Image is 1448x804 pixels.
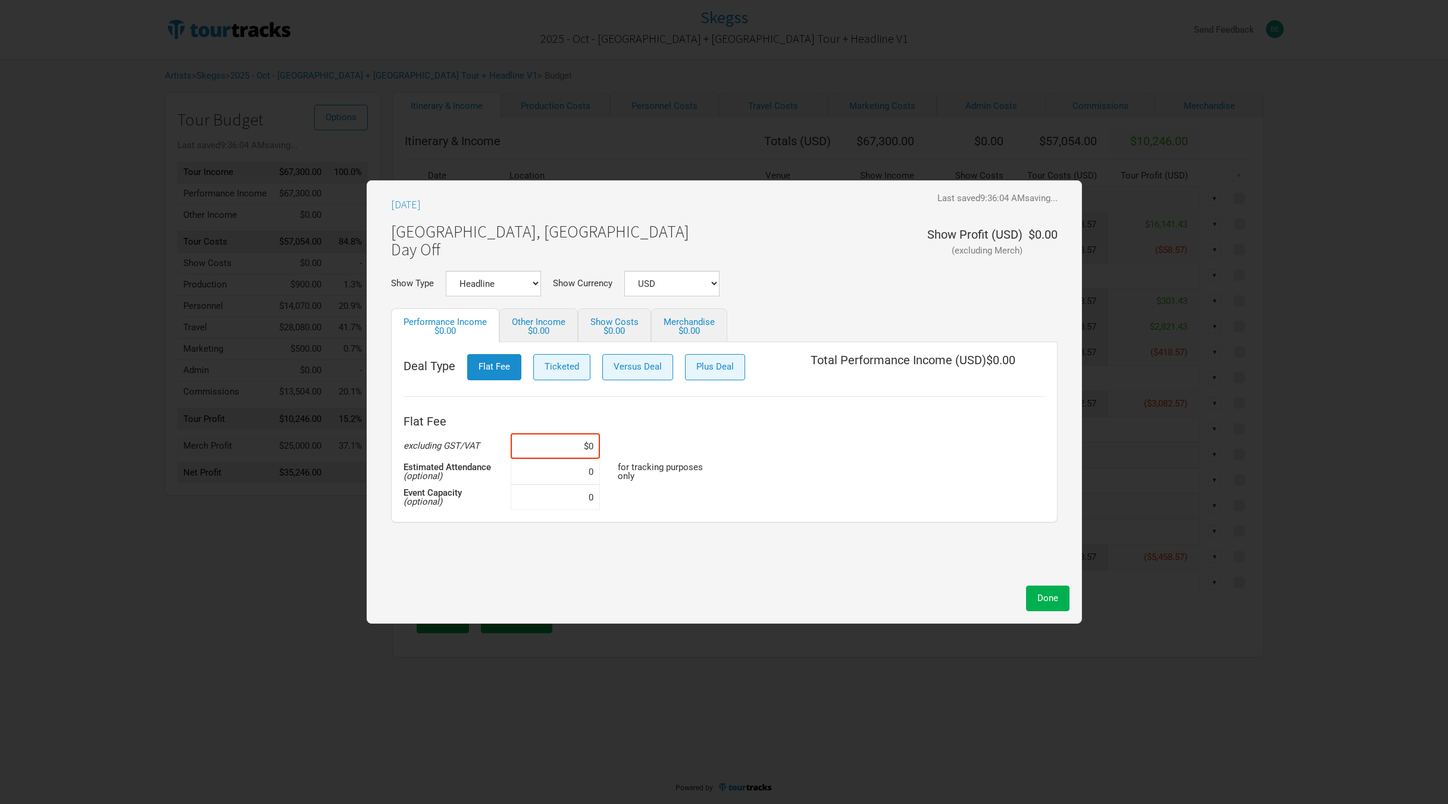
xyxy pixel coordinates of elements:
a: Performance Income$0.00 [391,308,499,342]
span: Deal Type [404,360,455,372]
button: Done [1026,586,1069,611]
a: Other Income$0.00 [499,308,578,342]
div: Last saved 9:36:04 AM [937,194,1058,203]
a: Show Costs$0.00 [578,308,651,342]
button: Plus Deal [685,354,745,380]
div: $0.00 [404,327,487,336]
strong: Event Capacity [404,487,462,498]
span: saving... [1025,193,1058,204]
button: Versus Deal [602,354,673,380]
div: Total Performance Income ( USD ) $0.00 [811,354,1015,384]
span: Versus Deal [614,361,662,372]
button: Ticketed [533,354,590,380]
em: excluding GST/VAT [404,440,480,451]
a: Merchandise$0.00 [651,308,727,342]
span: Ticketed [545,361,579,372]
em: (optional) [404,496,442,507]
div: Show Profit ( USD ) [927,229,1022,240]
div: (excluding Merch) [927,246,1022,255]
span: Flat Fee [479,361,510,372]
strong: Estimated Attendance [404,462,491,473]
th: Flat Fee [404,409,511,433]
button: Flat Fee [467,354,521,380]
label: Show Type [391,279,434,288]
div: $0.00 [590,327,639,336]
span: Plus Deal [696,361,734,372]
div: $0.00 [1022,229,1058,254]
em: (optional) [404,471,442,481]
td: for tracking purposes only [618,459,725,484]
div: $0.00 [664,327,715,336]
div: $0.00 [512,327,565,336]
h3: [DATE] [391,199,421,211]
h1: [GEOGRAPHIC_DATA], [GEOGRAPHIC_DATA] Day Off [391,223,689,259]
span: Done [1037,593,1058,603]
label: Show Currency [553,279,612,288]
